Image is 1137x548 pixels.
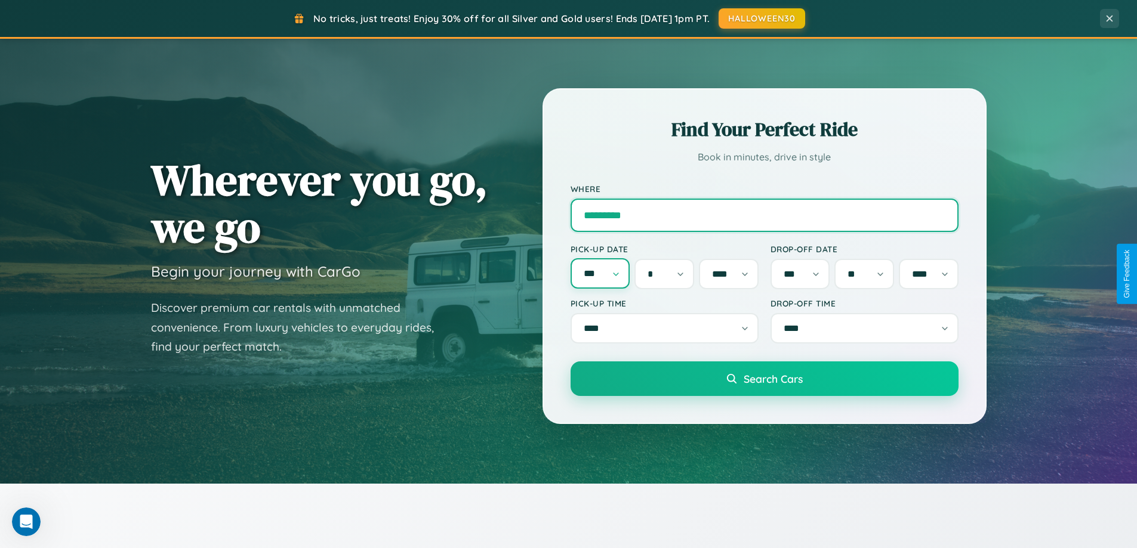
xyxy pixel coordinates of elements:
[1123,250,1131,298] div: Give Feedback
[571,184,959,194] label: Where
[571,244,759,254] label: Pick-up Date
[151,298,449,357] p: Discover premium car rentals with unmatched convenience. From luxury vehicles to everyday rides, ...
[12,507,41,536] iframe: Intercom live chat
[151,156,488,250] h1: Wherever you go, we go
[771,244,959,254] label: Drop-off Date
[151,262,360,280] h3: Begin your journey with CarGo
[313,13,710,24] span: No tricks, just treats! Enjoy 30% off for all Silver and Gold users! Ends [DATE] 1pm PT.
[719,8,805,29] button: HALLOWEEN30
[571,148,959,166] p: Book in minutes, drive in style
[744,372,803,385] span: Search Cars
[571,361,959,396] button: Search Cars
[571,116,959,143] h2: Find Your Perfect Ride
[771,298,959,308] label: Drop-off Time
[571,298,759,308] label: Pick-up Time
